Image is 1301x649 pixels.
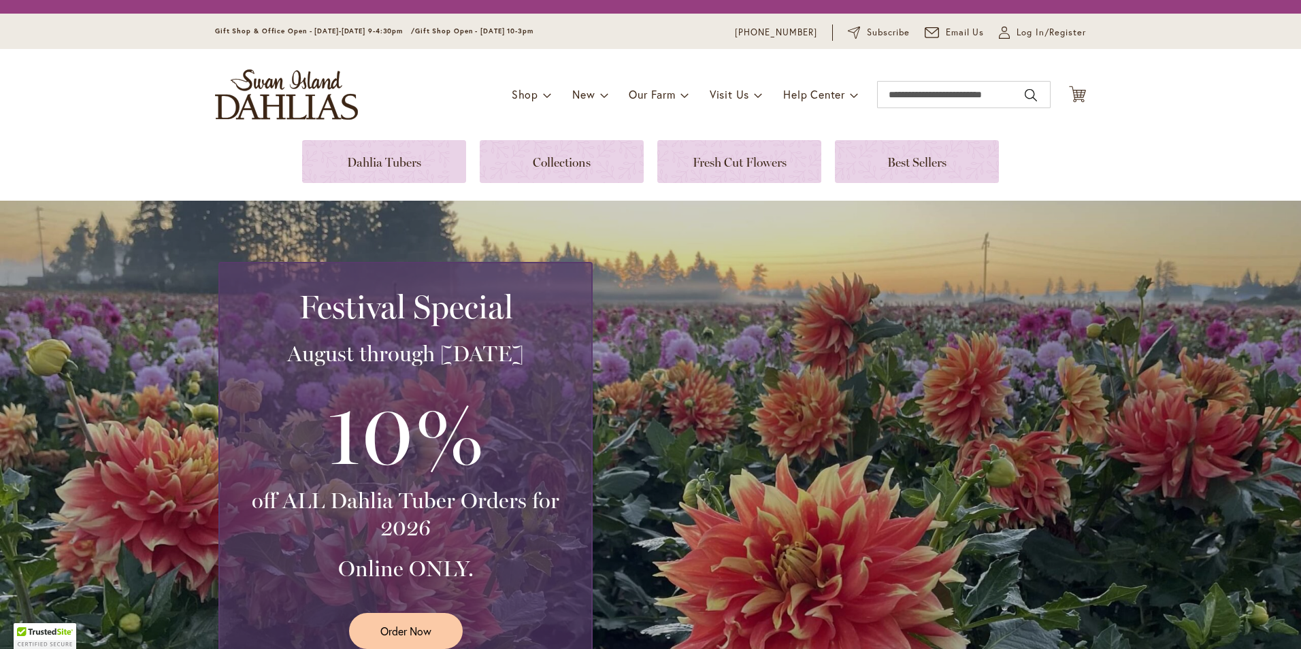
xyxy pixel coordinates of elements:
a: Log In/Register [999,26,1086,39]
span: Email Us [946,26,985,39]
span: Help Center [783,87,845,101]
div: TrustedSite Certified [14,623,76,649]
span: New [572,87,595,101]
span: Gift Shop & Office Open - [DATE]-[DATE] 9-4:30pm / [215,27,415,35]
a: [PHONE_NUMBER] [735,26,817,39]
span: Gift Shop Open - [DATE] 10-3pm [415,27,533,35]
h3: off ALL Dahlia Tuber Orders for 2026 [236,487,575,542]
span: Our Farm [629,87,675,101]
a: Email Us [925,26,985,39]
span: Order Now [380,623,431,639]
span: Visit Us [710,87,749,101]
span: Subscribe [867,26,910,39]
span: Shop [512,87,538,101]
h3: 10% [236,381,575,487]
h3: August through [DATE] [236,340,575,367]
a: Order Now [349,613,463,649]
span: Log In/Register [1017,26,1086,39]
h3: Online ONLY. [236,555,575,582]
button: Search [1025,84,1037,106]
a: Subscribe [848,26,910,39]
h2: Festival Special [236,288,575,326]
a: store logo [215,69,358,120]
